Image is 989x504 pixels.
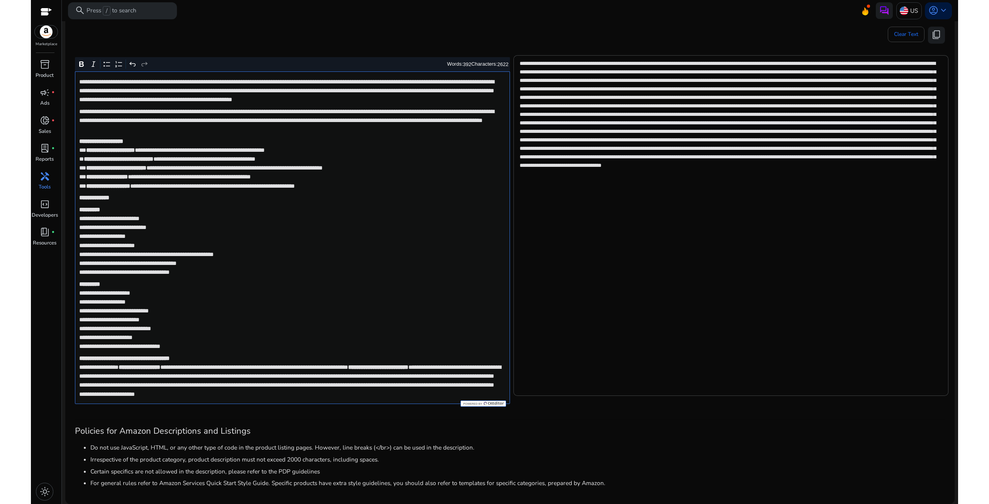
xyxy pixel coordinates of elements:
p: Developers [32,212,58,219]
span: account_circle [928,5,938,15]
li: Certain specifics are not allowed in the description, please refer to the PDP guidelines [90,467,945,476]
li: Irrespective of the product category, product description must not exceed 2000 characters, includ... [90,455,945,464]
a: inventory_2Product [31,58,58,86]
span: code_blocks [40,199,50,209]
span: search [75,5,85,15]
button: Clear Text [888,27,924,42]
img: amazon.svg [35,25,58,38]
p: Tools [39,183,51,191]
li: Do not use JavaScript, HTML, or any other type of code in the product listing pages. However, lin... [90,443,945,452]
button: content_copy [928,27,945,44]
a: handymanTools [31,170,58,197]
label: 392 [463,61,471,67]
span: content_copy [931,30,941,40]
div: Words: Characters: [447,59,508,69]
p: Product [36,72,54,80]
span: fiber_manual_record [51,231,55,234]
span: light_mode [40,487,50,497]
span: / [103,6,110,15]
span: Clear Text [894,27,918,42]
p: Resources [33,239,56,247]
span: Powered by [462,402,482,406]
span: fiber_manual_record [51,91,55,94]
a: lab_profilefiber_manual_recordReports [31,142,58,170]
span: keyboard_arrow_down [938,5,948,15]
span: book_4 [40,227,50,237]
span: lab_profile [40,143,50,153]
li: For general rules refer to Amazon Services Quick Start Style Guide. Specific products have extra ... [90,479,945,487]
span: donut_small [40,115,50,126]
div: Rich Text Editor. Editing area: main. Press Alt+0 for help. [75,71,510,404]
p: Marketplace [36,41,57,47]
a: donut_smallfiber_manual_recordSales [31,114,58,142]
img: us.svg [900,7,908,15]
a: book_4fiber_manual_recordResources [31,226,58,253]
span: fiber_manual_record [51,147,55,150]
a: campaignfiber_manual_recordAds [31,86,58,114]
label: 2622 [497,61,508,67]
a: code_blocksDevelopers [31,198,58,226]
div: Editor toolbar [75,57,510,72]
span: fiber_manual_record [51,119,55,122]
p: US [910,4,918,17]
span: campaign [40,88,50,98]
h3: Policies for Amazon Descriptions and Listings [75,426,945,436]
p: Press to search [87,6,136,15]
p: Ads [40,100,49,107]
span: inventory_2 [40,59,50,70]
p: Reports [36,156,54,163]
span: handyman [40,171,50,182]
p: Sales [39,128,51,136]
